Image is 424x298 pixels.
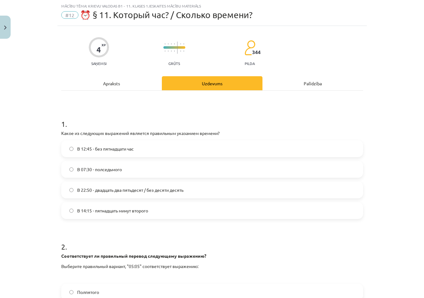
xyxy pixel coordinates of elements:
[61,253,206,259] strong: Соответствует ли правильный перевод следующему выражению?
[183,50,184,52] img: icon-short-line-57e1e144782c952c97e751825c79c345078a6d821885a25fce030b3d8c18986b.svg
[69,188,73,192] input: В 22:50 - двадцать два пятьдесят / без десяти десять
[244,40,255,56] img: students-c634bb4e5e11cddfef0936a35e636f08e4e9abd3cc4e673bd6f9a4125e45ecb1.svg
[162,76,262,90] div: Uzdevums
[61,76,162,90] div: Apraksts
[171,50,172,52] img: icon-short-line-57e1e144782c952c97e751825c79c345078a6d821885a25fce030b3d8c18986b.svg
[89,61,109,66] p: Saņemsi
[97,45,101,54] div: 4
[77,207,148,214] span: В 14:15 - пятнадцать минут второго
[80,10,252,20] span: ⏰ § 11. Который час? / Сколько времени?
[177,42,178,54] img: icon-long-line-d9ea69661e0d244f92f715978eff75569469978d946b2353a9bb055b3ed8787d.svg
[69,290,73,294] input: Полпятого
[61,263,363,270] p: Выберите правильный вариант, "05:05" соответствует выражению:
[245,61,255,66] p: pilda
[61,231,363,251] h1: 2 .
[180,50,181,52] img: icon-short-line-57e1e144782c952c97e751825c79c345078a6d821885a25fce030b3d8c18986b.svg
[262,76,363,90] div: Palīdzība
[252,49,261,55] span: 344
[180,43,181,45] img: icon-short-line-57e1e144782c952c97e751825c79c345078a6d821885a25fce030b3d8c18986b.svg
[168,61,180,66] p: Grūts
[4,26,7,30] img: icon-close-lesson-0947bae3869378f0d4975bcd49f059093ad1ed9edebbc8119c70593378902aed.svg
[77,146,134,152] span: В 12:45 - без пятнадцати час
[69,147,73,151] input: В 12:45 - без пятнадцати час
[77,187,183,193] span: В 22:50 - двадцать два пятьдесят / без десяти десять
[61,130,363,137] p: Какое из следующих выражений является правильным указанием времени?
[61,109,363,128] h1: 1 .
[61,11,78,19] span: #12
[183,43,184,45] img: icon-short-line-57e1e144782c952c97e751825c79c345078a6d821885a25fce030b3d8c18986b.svg
[174,50,175,52] img: icon-short-line-57e1e144782c952c97e751825c79c345078a6d821885a25fce030b3d8c18986b.svg
[77,289,99,296] span: Полпятого
[174,43,175,45] img: icon-short-line-57e1e144782c952c97e751825c79c345078a6d821885a25fce030b3d8c18986b.svg
[69,167,73,171] input: В 07:30 - полседьмого
[171,43,172,45] img: icon-short-line-57e1e144782c952c97e751825c79c345078a6d821885a25fce030b3d8c18986b.svg
[102,43,106,47] span: XP
[61,4,363,8] div: Mācību tēma: Krievu valodas b1 - 11. klases 1.ieskaites mācību materiāls
[77,166,122,173] span: В 07:30 - полседьмого
[69,209,73,213] input: В 14:15 - пятнадцать минут второго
